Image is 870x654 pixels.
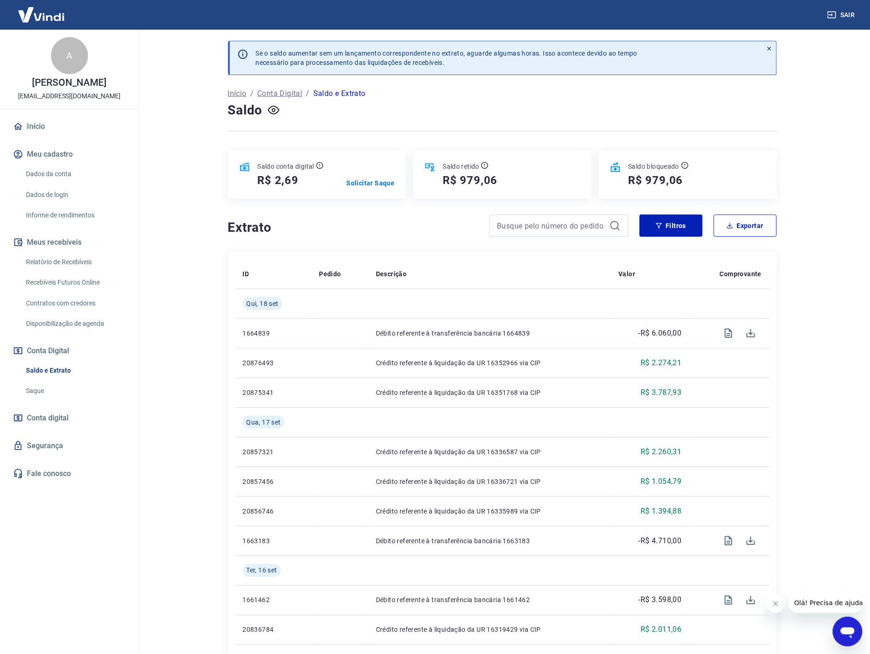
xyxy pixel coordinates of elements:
p: -R$ 3.598,00 [639,595,682,606]
p: / [250,88,254,99]
p: -R$ 4.710,00 [639,535,682,546]
p: 20875341 [243,388,305,397]
a: Saque [22,381,127,400]
span: Visualizar [718,530,740,552]
span: Visualizar [718,589,740,611]
p: -R$ 6.060,00 [639,328,682,339]
span: Download [740,530,762,552]
p: Se o saldo aumentar sem um lançamento correspondente no extrato, aguarde algumas horas. Isso acon... [256,49,638,67]
a: Saldo e Extrato [22,361,127,380]
a: Relatório de Recebíveis [22,253,127,272]
p: Comprovante [720,269,762,279]
p: Saldo bloqueado [629,162,679,171]
h4: Saldo [228,101,263,120]
p: R$ 2.011,06 [641,624,681,635]
p: 20857456 [243,477,305,486]
img: Vindi [11,0,71,29]
span: Visualizar [718,322,740,344]
p: Descrição [376,269,407,279]
a: Início [228,88,247,99]
a: Solicitar Saque [347,178,395,188]
p: R$ 1.394,88 [641,506,681,517]
p: Débito referente à transferência bancária 1661462 [376,596,604,605]
a: Conta digital [11,408,127,428]
p: Saldo e Extrato [313,88,366,99]
button: Sair [826,6,859,24]
p: R$ 1.054,79 [641,476,681,487]
span: Ter, 16 set [247,566,277,575]
span: Conta digital [27,412,69,425]
h5: R$ 979,06 [443,173,498,188]
a: Dados de login [22,185,127,204]
p: [EMAIL_ADDRESS][DOMAIN_NAME] [18,91,121,101]
p: Saldo conta digital [258,162,315,171]
a: Informe de rendimentos [22,206,127,225]
button: Meus recebíveis [11,232,127,253]
p: R$ 2.274,21 [641,357,681,368]
span: Download [740,322,762,344]
p: 1663183 [243,536,305,546]
button: Filtros [640,215,703,237]
iframe: Botão para abrir a janela de mensagens [833,617,863,647]
a: Contratos com credores [22,294,127,313]
button: Exportar [714,215,777,237]
button: Meu cadastro [11,144,127,165]
p: 1661462 [243,596,305,605]
p: Pedido [319,269,341,279]
span: Qua, 17 set [247,418,281,427]
div: A [51,37,88,74]
a: Fale conosco [11,464,127,484]
span: Download [740,589,762,611]
p: Saldo retido [443,162,480,171]
iframe: Mensagem da empresa [789,593,863,613]
p: ID [243,269,249,279]
p: Crédito referente à liquidação da UR 16351768 via CIP [376,388,604,397]
p: Crédito referente à liquidação da UR 16336587 via CIP [376,447,604,457]
a: Conta Digital [257,88,302,99]
p: Crédito referente à liquidação da UR 16352966 via CIP [376,358,604,368]
a: Disponibilização de agenda [22,314,127,333]
a: Dados da conta [22,165,127,184]
p: Crédito referente à liquidação da UR 16335989 via CIP [376,507,604,516]
p: 20856746 [243,507,305,516]
p: / [306,88,310,99]
p: R$ 2.260,31 [641,446,681,457]
h4: Extrato [228,218,478,237]
p: Valor [619,269,635,279]
span: Olá! Precisa de ajuda? [6,6,78,14]
span: Qui, 18 set [247,299,279,308]
p: Débito referente à transferência bancária 1664839 [376,329,604,338]
p: 1664839 [243,329,305,338]
a: Recebíveis Futuros Online [22,273,127,292]
p: Crédito referente à liquidação da UR 16336721 via CIP [376,477,604,486]
p: [PERSON_NAME] [32,78,106,88]
h5: R$ 979,06 [629,173,683,188]
iframe: Fechar mensagem [767,595,785,613]
p: Débito referente à transferência bancária 1663183 [376,536,604,546]
h5: R$ 2,69 [258,173,299,188]
p: 20876493 [243,358,305,368]
p: Crédito referente à liquidação da UR 16319429 via CIP [376,625,604,635]
p: 20836784 [243,625,305,635]
p: 20857321 [243,447,305,457]
p: R$ 3.787,93 [641,387,681,398]
input: Busque pelo número do pedido [497,219,606,233]
button: Conta Digital [11,341,127,361]
a: Início [11,116,127,137]
a: Segurança [11,436,127,456]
